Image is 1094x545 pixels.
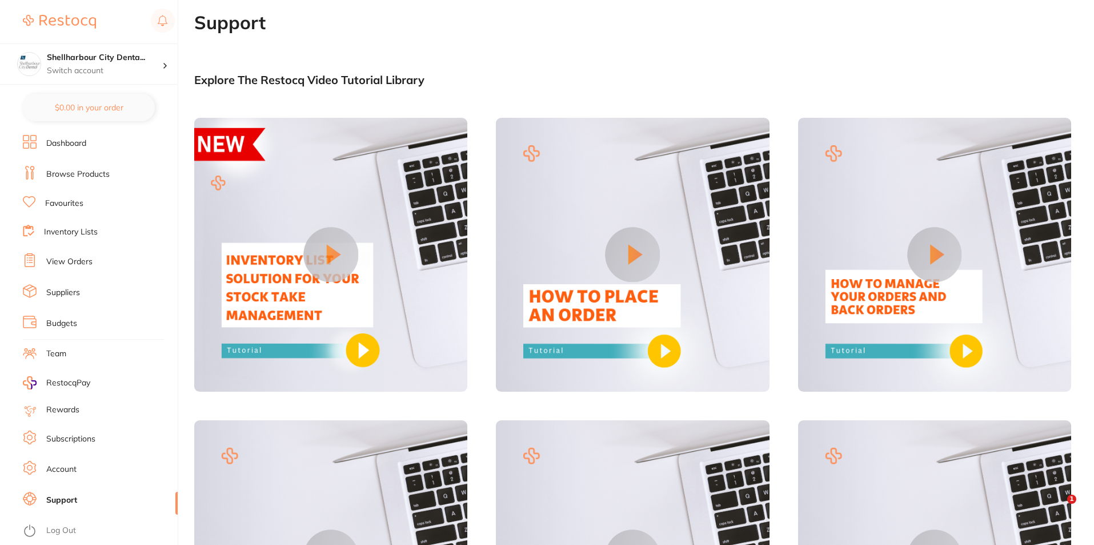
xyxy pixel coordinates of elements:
a: View Orders [46,256,93,268]
a: Inventory Lists [44,226,98,238]
a: RestocqPay [23,376,90,389]
span: RestocqPay [46,377,90,389]
a: Rewards [46,404,79,416]
button: Log Out [23,522,174,540]
iframe: Intercom live chat [1044,495,1071,522]
a: Favourites [45,198,83,209]
p: Switch account [47,65,162,77]
h4: Shellharbour City Dental [47,52,162,63]
button: $0.00 in your order [23,94,155,121]
a: Browse Products [46,169,110,180]
img: Video 2 [496,118,769,391]
span: 1 [1067,495,1076,504]
a: Support [46,495,77,506]
img: Restocq Logo [23,15,96,29]
a: Log Out [46,525,76,536]
a: Restocq Logo [23,9,96,35]
img: Shellharbour City Dental [18,53,41,75]
img: Video 1 [194,118,467,391]
img: RestocqPay [23,376,37,389]
img: Video 3 [798,118,1071,391]
h1: Support [194,12,1094,33]
a: Account [46,464,77,475]
a: Dashboard [46,138,86,149]
a: Subscriptions [46,433,95,445]
a: Suppliers [46,287,80,299]
a: Budgets [46,318,77,329]
a: Team [46,348,66,360]
div: Explore The Restocq Video Tutorial Library [194,73,1071,86]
